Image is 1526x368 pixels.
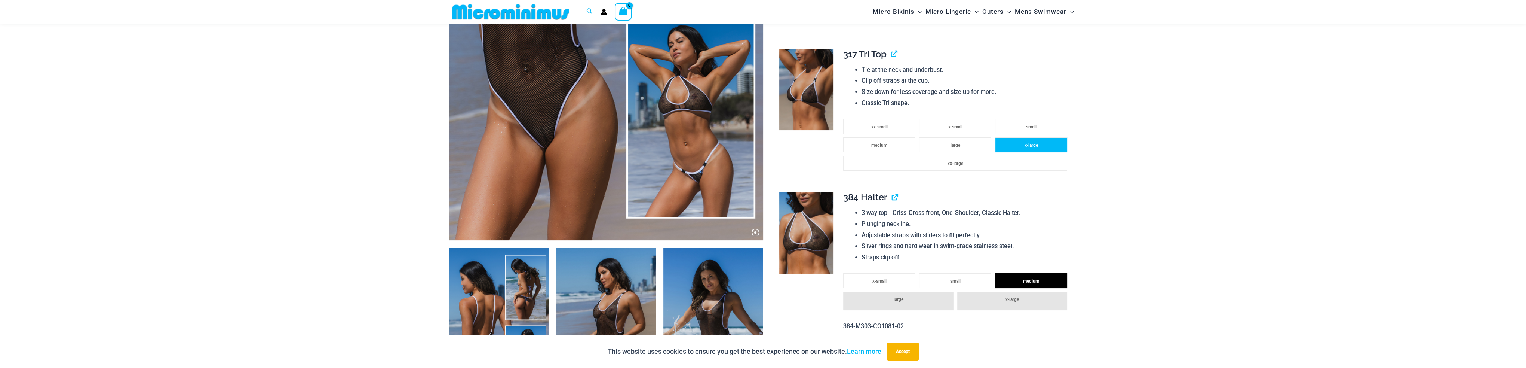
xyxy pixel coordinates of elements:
li: x-large [995,137,1067,152]
span: x-large [1025,143,1038,148]
span: medium [1023,279,1039,284]
span: medium [871,143,887,148]
li: x-large [957,292,1067,310]
li: medium [843,137,915,152]
a: Mens SwimwearMenu ToggleMenu Toggle [1013,2,1076,21]
span: Menu Toggle [1004,2,1011,21]
span: Mens Swimwear [1015,2,1066,21]
span: Micro Bikinis [873,2,914,21]
li: x-small [919,119,991,134]
img: Tradewinds Ink and Ivory 384 Halter [779,192,833,274]
li: medium [995,273,1067,288]
li: Silver rings and hard wear in swim-grade stainless steel. [862,241,1071,252]
img: Tradewinds Ink and Ivory 317 Tri Top [779,49,833,131]
nav: Site Navigation [870,1,1077,22]
li: Straps clip off [862,252,1071,263]
li: Clip off straps at the cup. [862,75,1071,86]
li: xx-small [843,119,915,134]
li: large [843,292,953,310]
a: View Shopping Cart, empty [615,3,632,20]
span: Outers [982,2,1004,21]
span: xx-large [948,161,963,166]
span: Menu Toggle [1066,2,1074,21]
li: small [919,273,991,288]
li: xx-large [843,156,1067,171]
button: Accept [887,343,919,361]
a: Search icon link [586,7,593,16]
span: x-small [872,279,887,284]
li: large [919,137,991,152]
li: Classic Tri shape. [862,98,1071,109]
li: small [995,119,1067,134]
a: Micro LingerieMenu ToggleMenu Toggle [924,2,980,21]
p: This website uses cookies to ensure you get the best experience on our website. [608,346,881,357]
a: OutersMenu ToggleMenu Toggle [980,2,1013,21]
span: Micro Lingerie [925,2,971,21]
span: xx-small [871,124,888,130]
li: Tie at the neck and underbust. [862,64,1071,76]
span: large [951,143,960,148]
span: 317 Tri Top [843,49,887,60]
img: MM SHOP LOGO FLAT [449,3,572,20]
span: Menu Toggle [914,2,922,21]
li: x-small [843,273,915,288]
a: Micro BikinisMenu ToggleMenu Toggle [871,2,924,21]
span: small [1026,124,1037,130]
span: small [950,279,961,284]
span: x-small [948,124,962,130]
li: Size down for less coverage and size up for more. [862,86,1071,98]
span: x-large [1005,297,1019,302]
a: Account icon link [601,9,607,15]
span: large [894,297,903,302]
li: Plunging neckline. [862,219,1071,230]
li: 3 way top - Criss-Cross front, One-Shoulder, Classic Halter. [862,207,1071,219]
li: Adjustable straps with sliders to fit perfectly. [862,230,1071,241]
a: Learn more [847,347,881,355]
span: Menu Toggle [971,2,979,21]
p: 384-M303-CO1081-02 [843,321,1071,332]
span: 384 Halter [843,192,887,203]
